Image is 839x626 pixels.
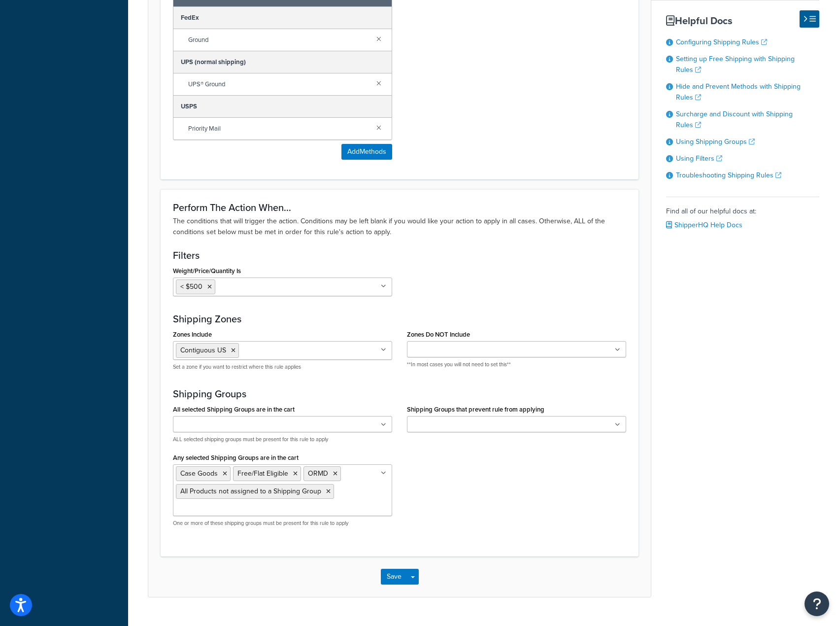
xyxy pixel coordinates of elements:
p: One or more of these shipping groups must be present for this rule to apply [173,520,392,527]
a: Using Shipping Groups [676,137,755,147]
label: Weight/Price/Quantity Is [173,267,241,275]
label: All selected Shipping Groups are in the cart [173,406,295,413]
p: ALL selected shipping groups must be present for this rule to apply [173,436,392,443]
button: AddMethods [341,144,392,160]
button: Hide Help Docs [800,10,819,28]
div: Find all of our helpful docs at: [666,197,819,232]
h3: Shipping Groups [173,388,626,399]
a: Using Filters [676,153,722,164]
a: Configuring Shipping Rules [676,37,767,47]
span: Contiguous US [180,345,226,355]
label: Any selected Shipping Groups are in the cart [173,454,299,461]
span: Priority Mail [188,122,369,136]
button: Save [381,569,407,585]
label: Shipping Groups that prevent rule from applying [407,406,544,413]
h3: Perform The Action When... [173,202,626,213]
p: The conditions that will trigger the action. Conditions may be left blank if you would like your ... [173,216,626,238]
span: All Products not assigned to a Shipping Group [180,486,321,496]
label: Zones Do NOT Include [407,331,470,338]
h3: Helpful Docs [666,15,819,26]
a: Hide and Prevent Methods with Shipping Rules [676,81,801,103]
span: < $500 [180,281,202,292]
div: UPS (normal shipping) [173,51,392,73]
p: Set a zone if you want to restrict where this rule applies [173,363,392,371]
span: Case Goods [180,468,218,479]
button: Open Resource Center [805,591,829,616]
a: Troubleshooting Shipping Rules [676,170,781,180]
a: Surcharge and Discount with Shipping Rules [676,109,793,130]
a: Setting up Free Shipping with Shipping Rules [676,54,795,75]
span: ORMD [308,468,328,479]
p: **In most cases you will not need to set this** [407,361,626,368]
h3: Shipping Zones [173,313,626,324]
span: Free/Flat Eligible [237,468,288,479]
h3: Filters [173,250,626,261]
a: ShipperHQ Help Docs [666,220,742,230]
span: UPS® Ground [188,77,369,91]
span: Ground [188,33,369,47]
div: USPS [173,96,392,118]
div: FedEx [173,7,392,29]
label: Zones Include [173,331,212,338]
